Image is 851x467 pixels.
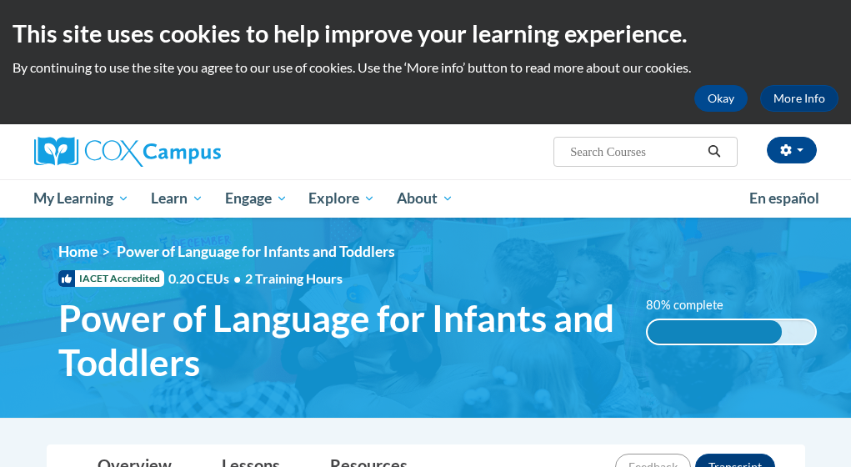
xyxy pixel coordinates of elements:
button: Search [702,142,727,162]
span: IACET Accredited [58,270,164,287]
span: About [397,188,453,208]
a: Learn [140,179,214,218]
span: Learn [151,188,203,208]
h2: This site uses cookies to help improve your learning experience. [13,17,838,50]
span: 0.20 CEUs [168,269,245,288]
img: Cox Campus [34,137,221,167]
span: En español [749,189,819,207]
input: Search Courses [568,142,702,162]
span: Power of Language for Infants and Toddlers [117,243,395,260]
a: Cox Campus [34,137,278,167]
p: By continuing to use the site you agree to our use of cookies. Use the ‘More info’ button to read... [13,58,838,77]
span: Power of Language for Infants and Toddlers [58,296,621,384]
div: Main menu [22,179,830,218]
a: En español [738,181,830,216]
a: My Learning [23,179,141,218]
span: Explore [308,188,375,208]
a: Explore [298,179,386,218]
a: More Info [760,85,838,112]
a: Engage [214,179,298,218]
button: Okay [694,85,748,112]
span: 2 Training Hours [245,270,343,286]
span: My Learning [33,188,129,208]
span: Engage [225,188,288,208]
div: 80% complete [648,320,782,344]
label: 80% complete [646,296,742,314]
a: About [386,179,464,218]
span: • [233,270,241,286]
button: Account Settings [767,137,817,163]
a: Home [58,243,98,260]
